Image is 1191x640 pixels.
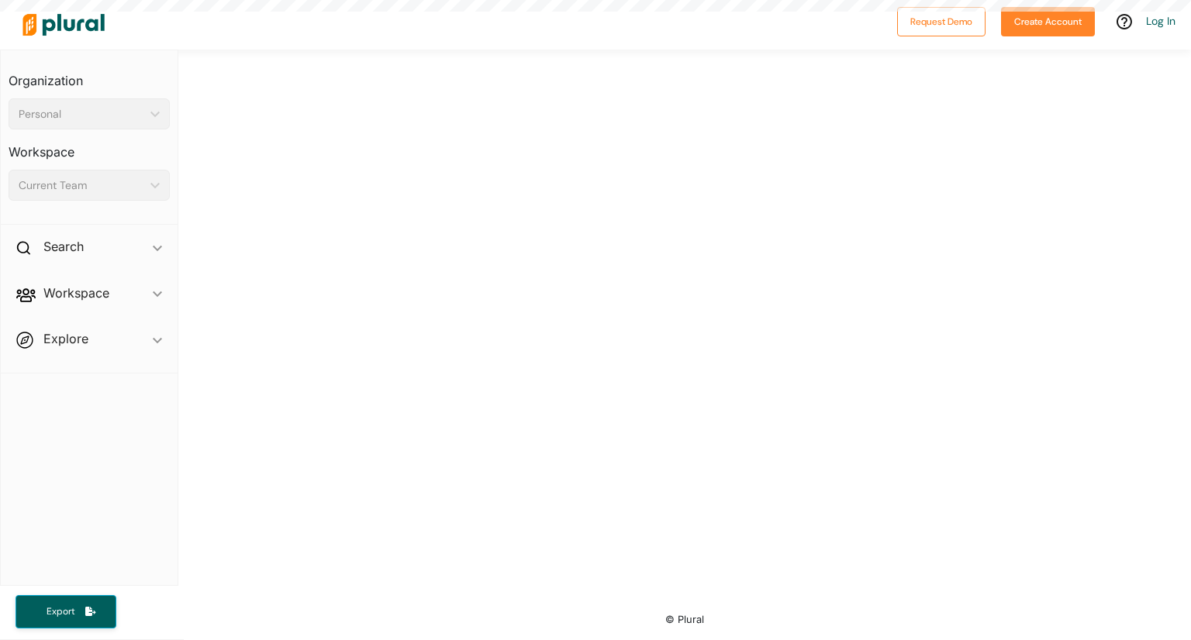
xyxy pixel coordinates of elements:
div: Personal [19,106,144,122]
button: Create Account [1001,7,1095,36]
h2: Search [43,238,84,255]
button: Export [16,595,116,628]
div: Current Team [19,177,144,194]
a: Create Account [1001,12,1095,29]
small: © Plural [665,614,704,625]
h3: Workspace [9,129,170,163]
a: Log In [1146,14,1175,28]
button: Request Demo [897,7,986,36]
h3: Organization [9,58,170,92]
a: Request Demo [897,12,986,29]
span: Export [36,605,85,618]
